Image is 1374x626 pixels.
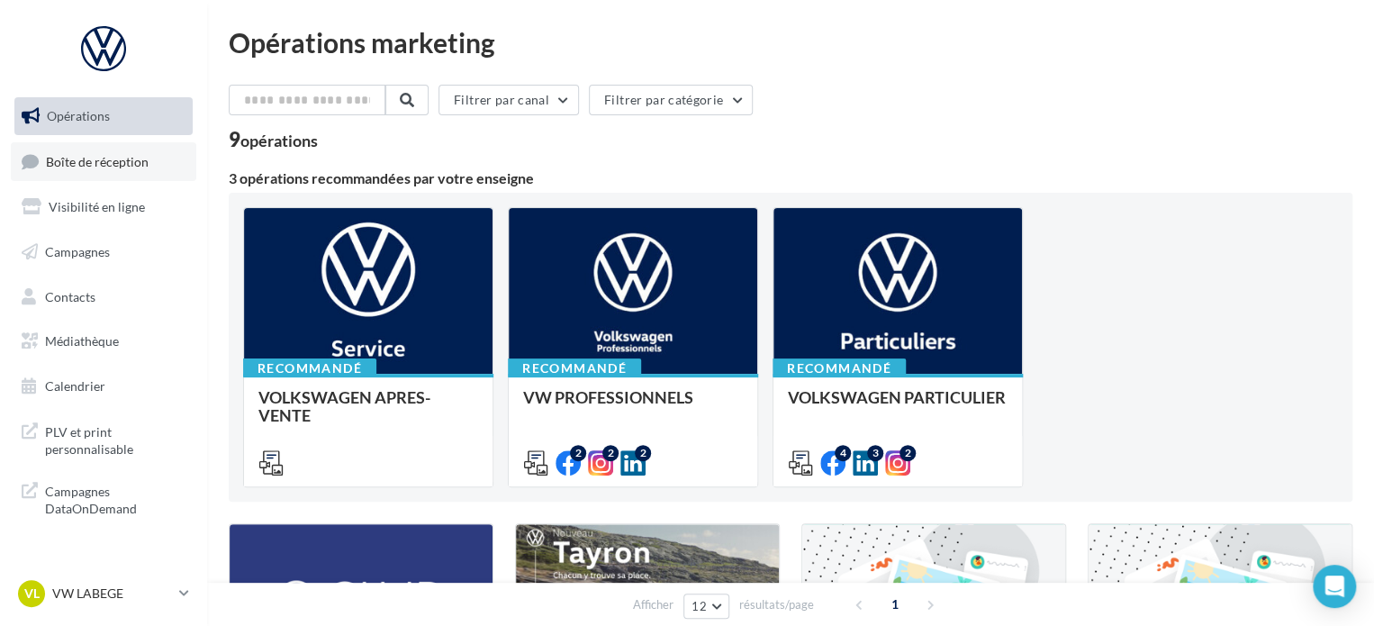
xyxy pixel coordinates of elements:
[523,387,693,407] span: VW PROFESSIONNELS
[11,322,196,360] a: Médiathèque
[45,244,110,259] span: Campagnes
[633,596,673,613] span: Afficher
[45,479,185,518] span: Campagnes DataOnDemand
[229,171,1352,186] div: 3 opérations recommandées par votre enseigne
[14,576,193,611] a: VL VW LABEGE
[508,358,641,378] div: Recommandé
[692,599,707,613] span: 12
[570,445,586,461] div: 2
[243,358,376,378] div: Recommandé
[45,420,185,458] span: PLV et print personnalisable
[45,333,119,349] span: Médiathèque
[683,594,729,619] button: 12
[229,130,318,150] div: 9
[589,85,753,115] button: Filtrer par catégorie
[867,445,883,461] div: 3
[739,596,814,613] span: résultats/page
[46,153,149,168] span: Boîte de réception
[602,445,619,461] div: 2
[11,367,196,405] a: Calendrier
[773,358,906,378] div: Recommandé
[835,445,851,461] div: 4
[11,142,196,181] a: Boîte de réception
[240,132,318,149] div: opérations
[11,97,196,135] a: Opérations
[11,472,196,525] a: Campagnes DataOnDemand
[881,590,909,619] span: 1
[49,199,145,214] span: Visibilité en ligne
[45,378,105,394] span: Calendrier
[258,387,430,425] span: VOLKSWAGEN APRES-VENTE
[11,188,196,226] a: Visibilité en ligne
[438,85,579,115] button: Filtrer par canal
[11,278,196,316] a: Contacts
[24,585,40,603] span: VL
[47,108,110,123] span: Opérations
[635,445,651,461] div: 2
[899,445,916,461] div: 2
[229,29,1352,56] div: Opérations marketing
[52,585,172,603] p: VW LABEGE
[788,387,1006,407] span: VOLKSWAGEN PARTICULIER
[11,413,196,466] a: PLV et print personnalisable
[11,233,196,271] a: Campagnes
[1313,565,1356,608] div: Open Intercom Messenger
[45,288,95,304] span: Contacts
